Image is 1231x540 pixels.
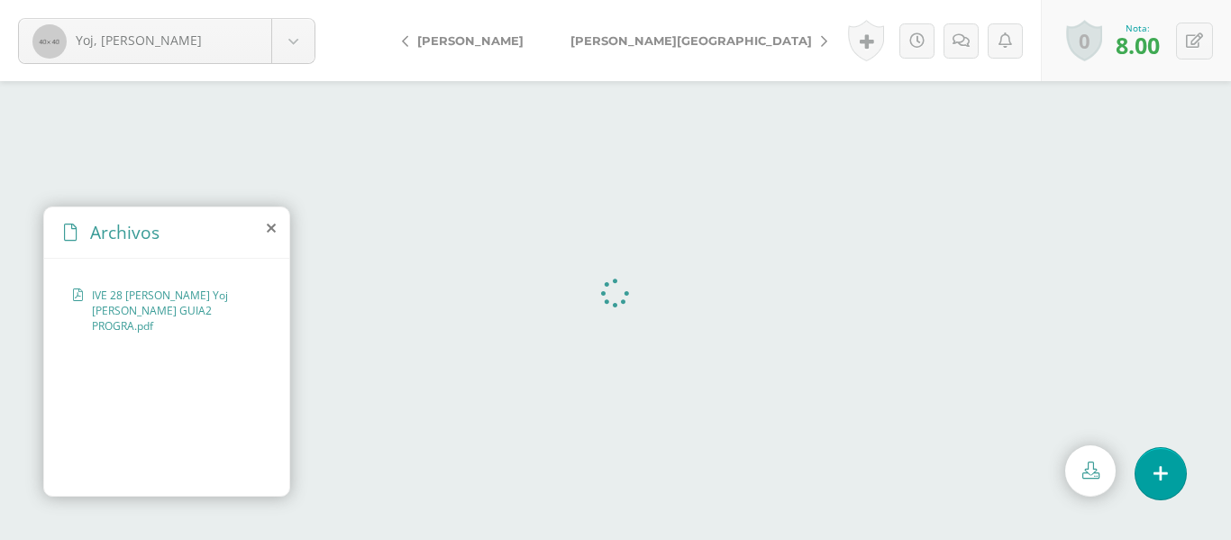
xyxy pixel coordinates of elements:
span: 8.00 [1116,30,1160,60]
a: Yoj, [PERSON_NAME] [19,19,315,63]
a: [PERSON_NAME] [388,19,547,62]
span: Archivos [90,220,160,244]
span: [PERSON_NAME] [417,33,524,48]
img: 40x40 [32,24,67,59]
div: Nota: [1116,22,1160,34]
span: IVE 28 [PERSON_NAME] Yoj [PERSON_NAME] GUIA2 PROGRA.pdf [92,288,251,334]
a: [PERSON_NAME][GEOGRAPHIC_DATA] [547,19,842,62]
i: close [267,221,276,235]
span: Yoj, [PERSON_NAME] [76,32,202,49]
a: 0 [1066,20,1102,61]
span: [PERSON_NAME][GEOGRAPHIC_DATA] [570,33,812,48]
